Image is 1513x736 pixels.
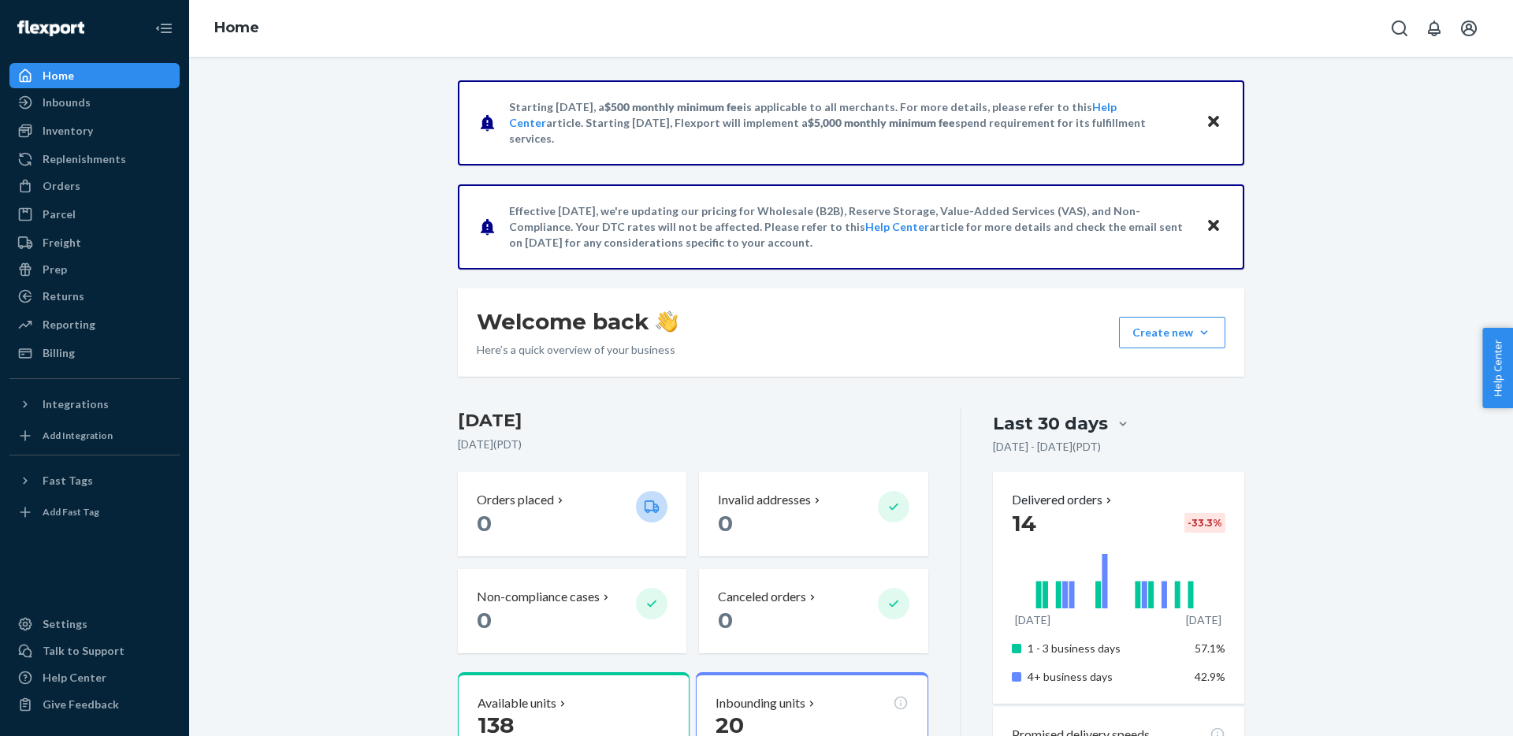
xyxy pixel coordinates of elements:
[9,423,180,448] a: Add Integration
[43,697,119,712] div: Give Feedback
[477,588,600,606] p: Non-compliance cases
[1482,328,1513,408] button: Help Center
[1015,612,1050,628] p: [DATE]
[699,569,928,653] button: Canceled orders 0
[477,491,554,509] p: Orders placed
[9,340,180,366] a: Billing
[9,500,180,525] a: Add Fast Tag
[148,13,180,44] button: Close Navigation
[9,312,180,337] a: Reporting
[43,616,87,632] div: Settings
[43,317,95,333] div: Reporting
[43,206,76,222] div: Parcel
[1203,111,1224,134] button: Close
[458,437,928,452] p: [DATE] ( PDT )
[1028,641,1183,656] p: 1 - 3 business days
[1195,641,1225,655] span: 57.1%
[43,505,99,519] div: Add Fast Tag
[43,151,126,167] div: Replenishments
[9,173,180,199] a: Orders
[718,607,733,634] span: 0
[9,63,180,88] a: Home
[9,147,180,172] a: Replenishments
[17,20,84,36] img: Flexport logo
[9,284,180,309] a: Returns
[9,692,180,717] button: Give Feedback
[9,392,180,417] button: Integrations
[9,665,180,690] a: Help Center
[9,611,180,637] a: Settings
[718,491,811,509] p: Invalid addresses
[43,95,91,110] div: Inbounds
[9,638,180,664] a: Talk to Support
[43,396,109,412] div: Integrations
[43,262,67,277] div: Prep
[477,342,678,358] p: Here’s a quick overview of your business
[9,230,180,255] a: Freight
[43,68,74,84] div: Home
[716,694,805,712] p: Inbounding units
[9,118,180,143] a: Inventory
[43,178,80,194] div: Orders
[43,288,84,304] div: Returns
[43,473,93,489] div: Fast Tags
[43,429,113,442] div: Add Integration
[1028,669,1183,685] p: 4+ business days
[656,310,678,333] img: hand-wave emoji
[1453,13,1485,44] button: Open account menu
[458,569,686,653] button: Non-compliance cases 0
[699,472,928,556] button: Invalid addresses 0
[43,670,106,686] div: Help Center
[1184,513,1225,533] div: -33.3 %
[1119,317,1225,348] button: Create new
[993,439,1101,455] p: [DATE] - [DATE] ( PDT )
[477,307,678,336] h1: Welcome back
[993,411,1108,436] div: Last 30 days
[9,468,180,493] button: Fast Tags
[1012,510,1036,537] span: 14
[9,90,180,115] a: Inbounds
[43,235,81,251] div: Freight
[1418,13,1450,44] button: Open notifications
[604,100,743,113] span: $500 monthly minimum fee
[43,643,125,659] div: Talk to Support
[458,408,928,433] h3: [DATE]
[1012,491,1115,509] button: Delivered orders
[509,99,1191,147] p: Starting [DATE], a is applicable to all merchants. For more details, please refer to this article...
[43,123,93,139] div: Inventory
[808,116,955,129] span: $5,000 monthly minimum fee
[865,220,929,233] a: Help Center
[477,607,492,634] span: 0
[9,257,180,282] a: Prep
[1384,13,1415,44] button: Open Search Box
[43,345,75,361] div: Billing
[718,510,733,537] span: 0
[214,19,259,36] a: Home
[718,588,806,606] p: Canceled orders
[509,203,1191,251] p: Effective [DATE], we're updating our pricing for Wholesale (B2B), Reserve Storage, Value-Added Se...
[1186,612,1221,628] p: [DATE]
[9,202,180,227] a: Parcel
[1203,215,1224,238] button: Close
[477,510,492,537] span: 0
[458,472,686,556] button: Orders placed 0
[478,694,556,712] p: Available units
[202,6,272,51] ol: breadcrumbs
[1195,670,1225,683] span: 42.9%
